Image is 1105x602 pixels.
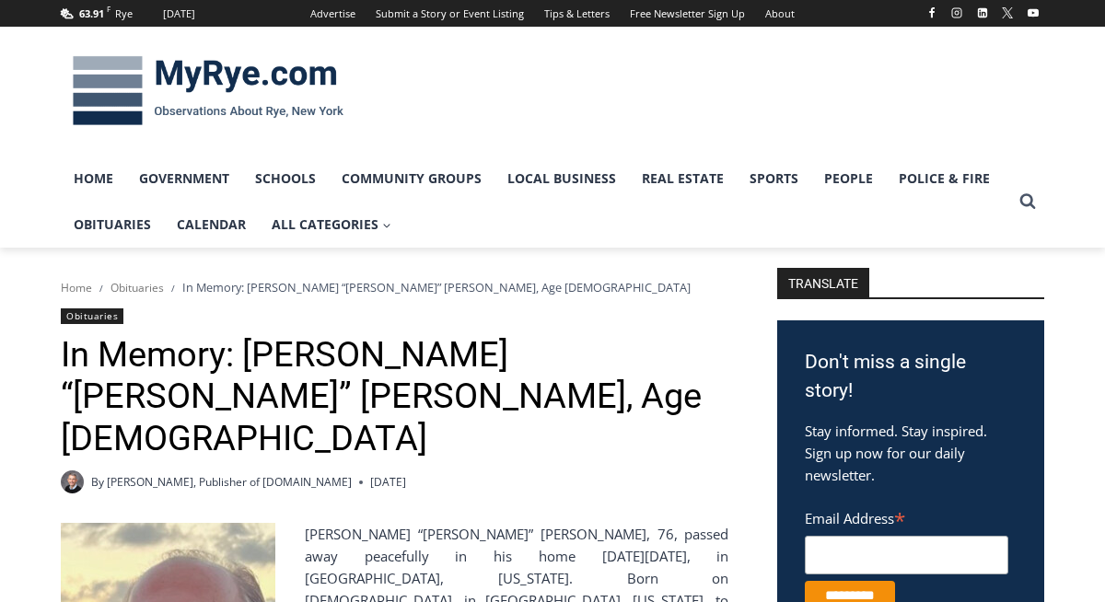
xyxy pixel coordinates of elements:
[805,500,1008,533] label: Email Address
[126,156,242,202] a: Government
[99,282,103,295] span: /
[259,202,404,248] a: All Categories
[61,156,1011,249] nav: Primary Navigation
[164,202,259,248] a: Calendar
[61,334,728,460] h1: In Memory: [PERSON_NAME] “[PERSON_NAME]” [PERSON_NAME], Age [DEMOGRAPHIC_DATA]
[61,280,92,295] a: Home
[921,2,943,24] a: Facebook
[91,473,104,491] span: By
[61,202,164,248] a: Obituaries
[1011,185,1044,218] button: View Search Form
[1022,2,1044,24] a: YouTube
[79,6,104,20] span: 63.91
[946,2,968,24] a: Instagram
[996,2,1018,24] a: X
[163,6,195,22] div: [DATE]
[61,278,728,296] nav: Breadcrumbs
[110,280,164,295] a: Obituaries
[61,308,123,324] a: Obituaries
[370,473,406,491] time: [DATE]
[886,156,1003,202] a: Police & Fire
[61,156,126,202] a: Home
[329,156,494,202] a: Community Groups
[805,348,1017,406] h3: Don't miss a single story!
[971,2,994,24] a: Linkedin
[629,156,737,202] a: Real Estate
[107,4,110,14] span: F
[61,43,355,139] img: MyRye.com
[171,282,175,295] span: /
[61,470,84,493] a: Author image
[272,214,391,235] span: All Categories
[777,268,869,297] strong: TRANSLATE
[811,156,886,202] a: People
[107,474,352,490] a: [PERSON_NAME], Publisher of [DOMAIN_NAME]
[494,156,629,202] a: Local Business
[737,156,811,202] a: Sports
[115,6,133,22] div: Rye
[182,279,691,295] span: In Memory: [PERSON_NAME] “[PERSON_NAME]” [PERSON_NAME], Age [DEMOGRAPHIC_DATA]
[805,420,1017,486] p: Stay informed. Stay inspired. Sign up now for our daily newsletter.
[242,156,329,202] a: Schools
